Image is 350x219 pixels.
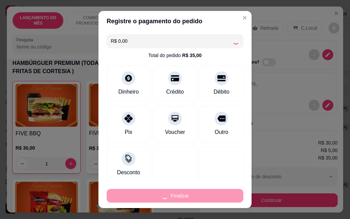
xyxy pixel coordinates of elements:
[182,52,202,59] div: R$ 35,00
[165,128,185,136] div: Voucher
[125,128,132,136] div: Pix
[148,52,202,59] div: Total do pedido
[166,88,184,96] div: Crédito
[98,11,252,31] header: Registre o pagamento do pedido
[214,88,229,96] div: Débito
[118,88,139,96] div: Dinheiro
[232,38,239,44] div: Loading
[239,12,250,23] button: Close
[111,34,232,48] input: Ex.: hambúrguer de cordeiro
[215,128,228,136] div: Outro
[117,168,140,177] div: Desconto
